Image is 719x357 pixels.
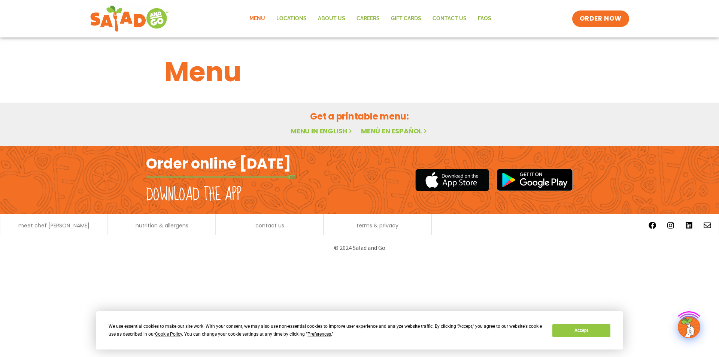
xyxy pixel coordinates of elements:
p: © 2024 Salad and Go [150,243,569,253]
a: Menú en español [361,126,428,136]
img: fork [146,175,296,179]
a: Locations [271,10,312,27]
span: ORDER NOW [580,14,622,23]
a: About Us [312,10,351,27]
a: FAQs [472,10,497,27]
a: nutrition & allergens [136,223,188,228]
a: GIFT CARDS [385,10,427,27]
a: terms & privacy [357,223,398,228]
a: Contact Us [427,10,472,27]
h2: Get a printable menu: [164,110,555,123]
h1: Menu [164,52,555,92]
button: Accept [552,324,610,337]
h2: Download the app [146,184,242,205]
nav: Menu [244,10,497,27]
a: Menu [244,10,271,27]
a: Careers [351,10,385,27]
img: appstore [415,168,489,192]
div: We use essential cookies to make our site work. With your consent, we may also use non-essential ... [109,323,543,338]
span: Cookie Policy [155,332,182,337]
a: meet chef [PERSON_NAME] [18,223,90,228]
img: new-SAG-logo-768×292 [90,4,169,34]
a: contact us [255,223,284,228]
span: Preferences [307,332,331,337]
img: google_play [497,169,573,191]
div: Cookie Consent Prompt [96,311,623,350]
h2: Order online [DATE] [146,154,291,173]
a: Menu in English [291,126,354,136]
a: ORDER NOW [572,10,629,27]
